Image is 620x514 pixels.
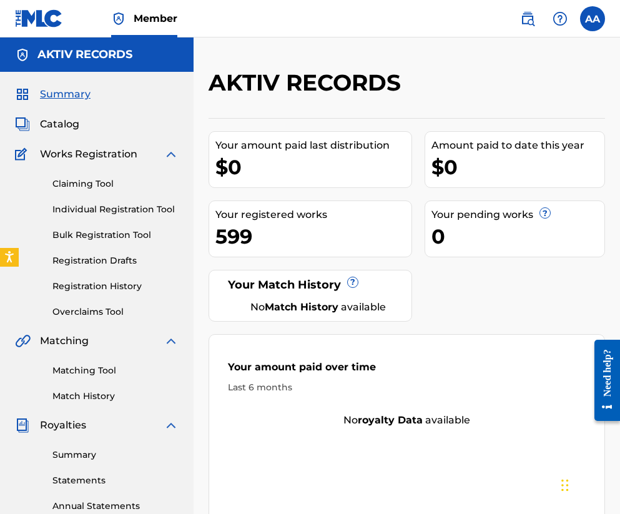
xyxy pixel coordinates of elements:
img: search [520,11,535,26]
div: Your Match History [225,277,396,294]
img: expand [164,147,179,162]
div: Amount paid to date this year [431,138,604,153]
div: Drag [561,467,569,504]
span: ? [540,208,550,218]
div: No available [240,300,396,315]
a: Bulk Registration Tool [52,229,179,242]
a: Matching Tool [52,364,179,377]
span: Catalog [40,117,79,132]
img: Works Registration [15,147,31,162]
div: User Menu [580,6,605,31]
span: Summary [40,87,91,102]
a: Registration History [52,280,179,293]
img: MLC Logo [15,9,63,27]
strong: Match History [265,301,338,313]
iframe: Chat Widget [558,454,620,514]
div: Your pending works [431,207,604,222]
a: Annual Statements [52,500,179,513]
img: help [553,11,568,26]
a: Individual Registration Tool [52,203,179,216]
span: Matching [40,334,89,348]
a: CatalogCatalog [15,117,79,132]
span: Member [134,11,177,26]
div: Your amount paid last distribution [215,138,411,153]
div: Help [548,6,573,31]
img: Accounts [15,47,30,62]
img: Summary [15,87,30,102]
h2: AKTIV RECORDS [209,69,407,97]
div: Your amount paid over time [228,360,586,381]
div: No available [209,413,604,428]
div: $0 [215,153,411,181]
div: Last 6 months [228,381,586,394]
a: Public Search [515,6,540,31]
a: Registration Drafts [52,254,179,267]
img: Royalties [15,418,30,433]
div: Your registered works [215,207,411,222]
a: Claiming Tool [52,177,179,190]
a: SummarySummary [15,87,91,102]
div: $0 [431,153,604,181]
img: expand [164,418,179,433]
span: Royalties [40,418,86,433]
img: expand [164,334,179,348]
h5: AKTIV RECORDS [37,47,132,62]
a: Summary [52,448,179,462]
a: Overclaims Tool [52,305,179,319]
img: Catalog [15,117,30,132]
div: 0 [431,222,604,250]
span: Works Registration [40,147,137,162]
img: Top Rightsholder [111,11,126,26]
span: ? [348,277,358,287]
a: Statements [52,474,179,487]
a: Match History [52,390,179,403]
img: Matching [15,334,31,348]
iframe: Resource Center [585,330,620,431]
strong: royalty data [358,414,423,426]
div: 599 [215,222,411,250]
